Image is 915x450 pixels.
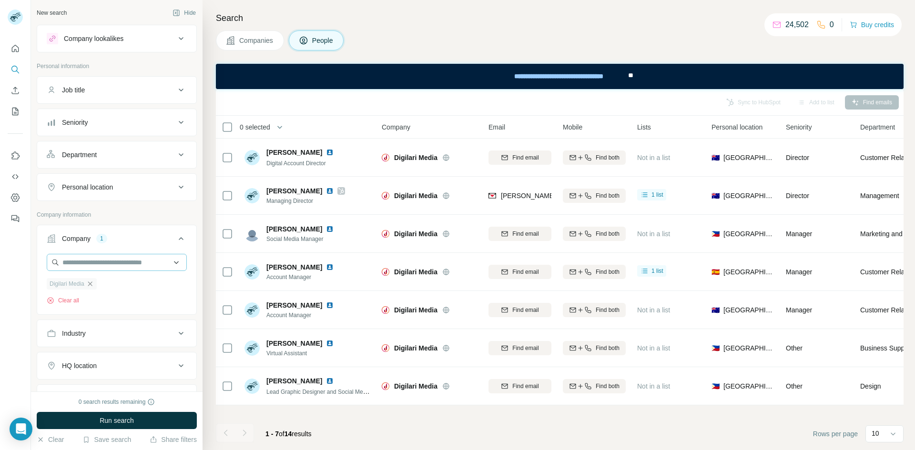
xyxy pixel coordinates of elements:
span: Managing Director [266,197,345,205]
div: New search [37,9,67,17]
img: Logo of Digilari Media [382,382,389,390]
img: LinkedIn logo [326,377,334,385]
img: Avatar [244,264,260,280]
img: Logo of Digilari Media [382,230,389,238]
span: Digilari Media [394,267,437,277]
span: Digilari Media [394,153,437,162]
span: Company [382,122,410,132]
span: [PERSON_NAME][EMAIL_ADDRESS][DOMAIN_NAME] [501,192,669,200]
button: Use Surfe API [8,168,23,185]
button: Find email [488,341,551,355]
button: Clear [37,435,64,444]
button: Hide [166,6,203,20]
span: Find both [596,153,620,162]
span: [GEOGRAPHIC_DATA] [723,343,774,353]
span: [GEOGRAPHIC_DATA] [723,267,774,277]
img: Avatar [244,226,260,241]
img: Avatar [244,150,260,165]
button: Run search [37,412,197,429]
span: Digilari Media [394,305,437,315]
button: Find email [488,265,551,279]
iframe: Banner [216,64,904,89]
button: Buy credits [850,18,894,31]
span: Other [786,344,803,352]
span: [PERSON_NAME] [266,376,322,386]
p: 0 [830,19,834,30]
span: of [279,430,285,438]
span: Email [488,122,505,132]
span: [PERSON_NAME] [266,186,322,196]
button: Find both [563,379,626,393]
span: 🇦🇺 [712,305,720,315]
div: Company lookalikes [64,34,123,43]
span: 🇦🇺 [712,191,720,200]
div: 0 search results remaining [79,398,155,406]
span: Not in a list [637,382,670,390]
button: My lists [8,103,23,120]
button: Dashboard [8,189,23,206]
span: Find email [512,268,539,276]
span: Not in a list [637,230,670,238]
button: Personal location [37,176,196,199]
button: Search [8,61,23,78]
span: Find both [596,306,620,314]
span: Not in a list [637,344,670,352]
span: 14 [285,430,292,438]
div: 1 [96,234,107,243]
img: Logo of Digilari Media [382,344,389,352]
button: Find both [563,341,626,355]
span: 🇪🇸 [712,267,720,277]
span: Find both [596,268,620,276]
span: Find both [596,344,620,352]
div: Personal location [62,182,113,192]
button: Industry [37,322,196,345]
span: Department [860,122,895,132]
img: LinkedIn logo [326,340,334,347]
button: Share filters [150,435,197,444]
button: HQ location [37,354,196,377]
button: Find email [488,227,551,241]
span: Rows per page [813,429,858,439]
span: Find both [596,230,620,238]
span: 0 selected [240,122,270,132]
span: [GEOGRAPHIC_DATA] [723,305,774,315]
span: 🇦🇺 [712,153,720,162]
div: HQ location [62,361,97,370]
div: Department [62,150,97,160]
button: Seniority [37,111,196,134]
span: Not in a list [637,154,670,161]
img: LinkedIn logo [326,149,334,156]
img: Logo of Digilari Media [382,268,389,276]
button: Clear all [47,296,79,305]
span: 🇵🇭 [712,343,720,353]
span: [GEOGRAPHIC_DATA] [723,381,774,391]
span: Find email [512,230,539,238]
img: Avatar [244,379,260,394]
img: LinkedIn logo [326,187,334,195]
span: Find email [512,344,539,352]
span: [PERSON_NAME] [266,148,322,157]
img: Avatar [244,188,260,203]
div: Seniority [62,118,88,127]
span: Digilari Media [50,280,84,288]
span: Digilari Media [394,229,437,239]
span: Lists [637,122,651,132]
p: Company information [37,210,197,219]
button: Save search [82,435,131,444]
img: Avatar [244,302,260,318]
span: Social Media Manager [266,235,337,243]
span: Account Manager [266,273,337,281]
span: Other [786,382,803,390]
button: Enrich CSV [8,82,23,99]
p: 10 [872,429,879,438]
img: LinkedIn logo [326,225,334,233]
span: Digilari Media [394,191,437,200]
img: Avatar [244,340,260,356]
div: Open Intercom Messenger [10,418,32,440]
span: [GEOGRAPHIC_DATA] [723,229,774,239]
button: Department [37,143,196,166]
span: [PERSON_NAME] [266,224,322,234]
span: Digital Account Director [266,160,326,167]
button: Find email [488,379,551,393]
